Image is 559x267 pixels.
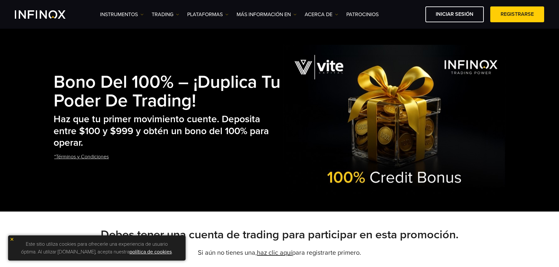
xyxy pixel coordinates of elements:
[54,72,280,112] strong: Bono del 100% – ¡Duplica tu poder de trading!
[237,11,297,18] a: Más información en
[54,149,109,165] a: *Términos y Condiciones
[187,11,229,18] a: PLATAFORMAS
[490,6,544,22] a: Registrarse
[15,10,81,19] a: INFINOX Logo
[54,114,283,149] h2: Haz que tu primer movimiento cuente. Deposita entre $100 y $999 y obtén un bono del 100% para ope...
[10,237,14,242] img: yellow close icon
[11,239,182,257] p: Este sitio utiliza cookies para ofrecerle una experiencia de usuario óptima. Al utilizar [DOMAIN_...
[305,11,338,18] a: ACERCA DE
[152,11,179,18] a: TRADING
[54,248,505,257] p: Si aún no tienes una, para registrarte primero.
[346,11,379,18] a: Patrocinios
[100,11,144,18] a: Instrumentos
[257,249,292,257] a: haz clic aquí
[425,6,484,22] a: Iniciar sesión
[101,228,459,242] strong: Debes tener una cuenta de trading para participar en esta promoción.
[129,249,172,255] a: política de cookies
